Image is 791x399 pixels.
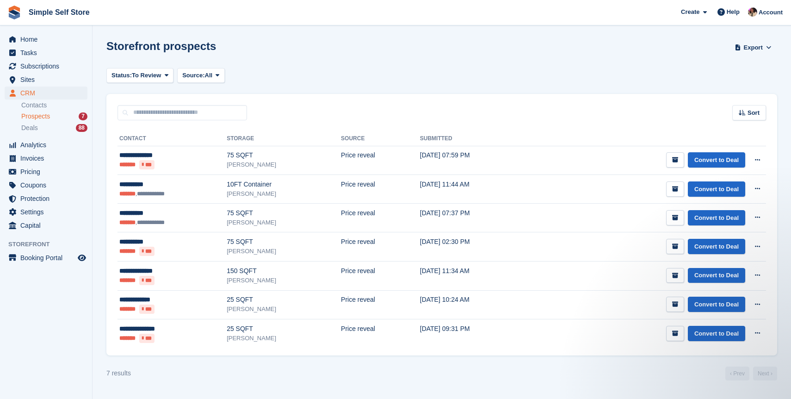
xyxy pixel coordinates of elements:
td: Price reveal [341,319,420,348]
span: Export [744,43,763,52]
span: Create [681,7,699,17]
span: Help [727,7,740,17]
span: Protection [20,192,76,205]
a: Convert to Deal [688,239,745,254]
div: 25 SQFT [227,295,341,305]
a: Preview store [76,252,87,263]
td: [DATE] 11:34 AM [420,262,535,291]
a: menu [5,219,87,232]
a: Convert to Deal [688,152,745,168]
h1: Storefront prospects [106,40,216,52]
td: [DATE] 09:31 PM [420,319,535,348]
div: [PERSON_NAME] [227,218,341,227]
a: menu [5,46,87,59]
span: Analytics [20,138,76,151]
img: stora-icon-8386f47178a22dfd0bd8f6a31ec36ba5ce8667c1dd55bd0f319d3a0aa187defe.svg [7,6,21,19]
button: Source: All [177,68,225,83]
a: Convert to Deal [688,181,745,197]
a: Previous [725,367,749,380]
span: Source: [182,71,204,80]
td: Price reveal [341,232,420,262]
span: Pricing [20,165,76,178]
span: To Review [132,71,161,80]
button: Export [733,40,773,55]
div: [PERSON_NAME] [227,334,341,343]
div: [PERSON_NAME] [227,189,341,199]
td: Price reveal [341,204,420,232]
div: 150 SQFT [227,266,341,276]
span: Settings [20,206,76,218]
span: CRM [20,87,76,100]
th: Source [341,131,420,146]
th: Submitted [420,131,535,146]
td: Price reveal [341,175,420,204]
a: menu [5,73,87,86]
span: Invoices [20,152,76,165]
a: menu [5,152,87,165]
div: 25 SQFT [227,324,341,334]
a: Convert to Deal [688,268,745,283]
a: Contacts [21,101,87,110]
a: Next [753,367,777,380]
span: Capital [20,219,76,232]
button: Status: To Review [106,68,173,83]
span: Prospects [21,112,50,121]
th: Storage [227,131,341,146]
div: [PERSON_NAME] [227,276,341,285]
span: Status: [111,71,132,80]
a: Convert to Deal [688,297,745,312]
a: menu [5,192,87,205]
a: Prospects 7 [21,112,87,121]
a: Simple Self Store [25,5,93,20]
span: Storefront [8,240,92,249]
div: 75 SQFT [227,208,341,218]
th: Contact [117,131,227,146]
a: menu [5,138,87,151]
a: menu [5,60,87,73]
span: Sort [748,108,760,118]
td: [DATE] 02:30 PM [420,232,535,262]
span: Subscriptions [20,60,76,73]
div: [PERSON_NAME] [227,247,341,256]
div: 10FT Container [227,180,341,189]
img: Scott McCutcheon [748,7,757,17]
td: Price reveal [341,290,420,319]
span: All [205,71,213,80]
div: 75 SQFT [227,150,341,160]
td: Price reveal [341,262,420,291]
a: menu [5,33,87,46]
td: [DATE] 10:24 AM [420,290,535,319]
span: Booking Portal [20,251,76,264]
div: 7 [79,112,87,120]
a: menu [5,179,87,192]
span: Account [759,8,783,17]
div: 88 [76,124,87,132]
span: Tasks [20,46,76,59]
td: [DATE] 07:37 PM [420,204,535,232]
td: [DATE] 11:44 AM [420,175,535,204]
td: [DATE] 07:59 PM [420,146,535,175]
a: menu [5,165,87,178]
div: [PERSON_NAME] [227,305,341,314]
a: Convert to Deal [688,326,745,341]
a: menu [5,251,87,264]
a: menu [5,206,87,218]
span: Sites [20,73,76,86]
div: 75 SQFT [227,237,341,247]
a: Convert to Deal [688,210,745,225]
a: menu [5,87,87,100]
span: Deals [21,124,38,132]
div: [PERSON_NAME] [227,160,341,169]
td: Price reveal [341,146,420,175]
div: 7 results [106,368,131,378]
nav: Page [723,367,779,380]
span: Home [20,33,76,46]
span: Coupons [20,179,76,192]
a: Deals 88 [21,123,87,133]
